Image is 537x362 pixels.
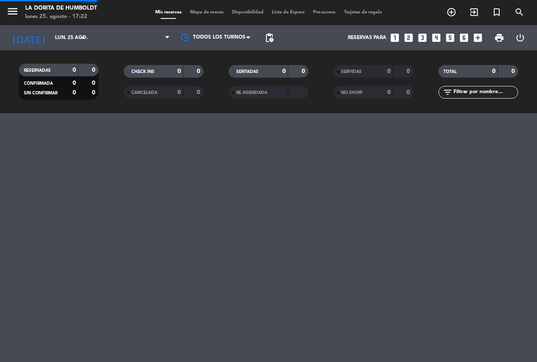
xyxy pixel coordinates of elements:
[510,25,531,50] div: LOG OUT
[341,70,362,74] span: SERVIDAS
[348,35,386,41] span: Reservas para
[177,68,181,74] strong: 0
[494,33,504,43] span: print
[417,32,428,43] i: looks_3
[92,80,97,86] strong: 0
[472,32,483,43] i: add_box
[24,91,57,95] span: SIN CONFIRMAR
[514,7,524,17] i: search
[6,29,51,47] i: [DATE]
[6,5,19,18] i: menu
[186,10,228,15] span: Mapa de mesas
[445,32,456,43] i: looks_5
[511,68,516,74] strong: 0
[387,89,391,95] strong: 0
[309,10,340,15] span: Pre-acceso
[492,7,502,17] i: turned_in_not
[340,10,386,15] span: Tarjetas de regalo
[78,33,88,43] i: arrow_drop_down
[302,68,307,74] strong: 0
[73,90,76,96] strong: 0
[25,13,97,21] div: lunes 25. agosto - 17:22
[131,91,157,95] span: CANCELADA
[403,32,414,43] i: looks_two
[387,68,391,74] strong: 0
[6,5,19,21] button: menu
[24,68,51,73] span: RESERVADAS
[341,91,362,95] span: NO SHOW
[459,32,469,43] i: looks_6
[431,32,442,43] i: looks_4
[443,87,453,97] i: filter_list
[92,67,97,73] strong: 0
[197,68,202,74] strong: 0
[515,33,525,43] i: power_settings_new
[236,91,267,95] span: RE AGENDADA
[197,89,202,95] strong: 0
[24,81,53,86] span: CONFIRMADA
[73,67,76,73] strong: 0
[228,10,268,15] span: Disponibilidad
[25,4,97,13] div: La Dorita de Humboldt
[469,7,479,17] i: exit_to_app
[131,70,154,74] span: CHECK INS
[268,10,309,15] span: Lista de Espera
[389,32,400,43] i: looks_one
[453,88,518,97] input: Filtrar por nombre...
[492,68,495,74] strong: 0
[177,89,181,95] strong: 0
[443,70,456,74] span: TOTAL
[264,33,274,43] span: pending_actions
[407,89,412,95] strong: 0
[151,10,186,15] span: Mis reservas
[92,90,97,96] strong: 0
[236,70,258,74] span: SENTADAS
[282,68,286,74] strong: 0
[73,80,76,86] strong: 0
[446,7,456,17] i: add_circle_outline
[407,68,412,74] strong: 0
